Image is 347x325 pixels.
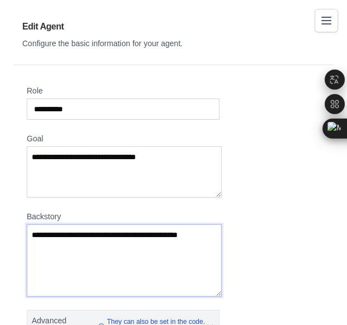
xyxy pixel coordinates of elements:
iframe: Chat Widget [291,272,347,325]
label: Goal [27,133,219,144]
h1: Edit Agent [22,20,325,33]
label: Backstory [27,211,219,222]
button: Toggle navigation [315,9,338,32]
div: Configure the basic information for your agent. [22,38,325,49]
label: Role [27,85,219,96]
